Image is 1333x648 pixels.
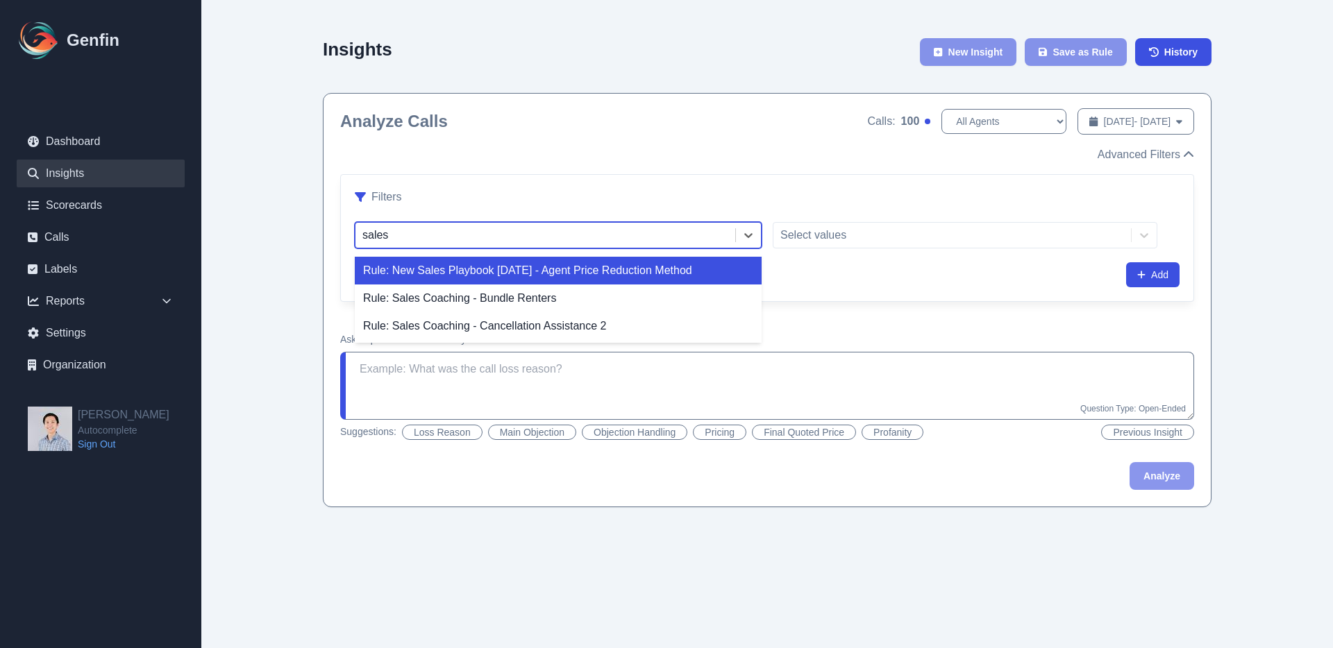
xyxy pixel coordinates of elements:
span: Suggestions: [340,425,396,440]
div: Rule: Sales Coaching - Cancellation Assistance 2 [355,312,762,340]
div: Reports [17,287,185,315]
button: Add [1126,262,1180,287]
span: Save as Rule [1053,45,1112,59]
span: [DATE] - [DATE] [1104,114,1171,128]
span: Autocomplete [78,423,169,437]
span: Calls: [868,113,896,130]
a: Calls [17,223,185,251]
h2: Analyze Calls [340,110,448,133]
a: Labels [17,255,185,283]
span: Question Type: Open-Ended [1080,404,1186,413]
button: Main Objection [488,425,576,440]
div: Rule: Sales Coaching - Bundle Renters [355,284,762,312]
button: Loss Reason [402,425,483,440]
span: History [1164,45,1198,59]
h3: Filters [371,189,402,205]
a: Sign Out [78,437,169,451]
a: Scorecards [17,191,185,219]
a: Settings [17,319,185,347]
h4: Ask a question for AI to analyze on each call [340,332,1194,346]
button: Objection Handling [582,425,687,440]
span: New Insight [948,45,1003,59]
button: [DATE]- [DATE] [1078,108,1194,135]
h2: [PERSON_NAME] [78,407,169,423]
button: Analyze [1130,462,1194,490]
button: Save as Rule [1025,38,1127,66]
h1: Genfin [67,29,119,51]
button: Previous Insight [1101,425,1194,440]
span: 100 [901,113,920,130]
button: Profanity [862,425,923,440]
h2: Insights [323,39,392,60]
button: New Insight [920,38,1016,66]
button: Pricing [693,425,746,440]
a: Organization [17,351,185,379]
a: Insights [17,160,185,187]
span: Advanced Filters [1098,146,1180,163]
button: Advanced Filters [1098,146,1194,163]
button: Final Quoted Price [752,425,856,440]
img: Logo [17,18,61,62]
a: History [1135,38,1212,66]
a: Dashboard [17,128,185,155]
img: Jeffrey Pang [28,407,72,451]
div: Rule: New Sales Playbook [DATE] - Agent Price Reduction Method [355,257,762,284]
